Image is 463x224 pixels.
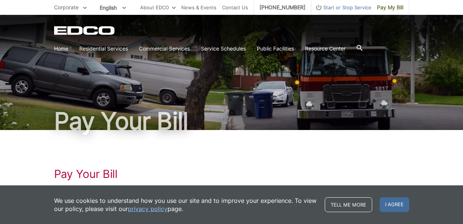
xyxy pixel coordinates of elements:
span: Corporate [54,4,79,10]
a: Tell me more [325,197,372,212]
a: EDCD logo. Return to the homepage. [54,26,116,35]
a: Contact Us [222,3,248,12]
a: Public Facilities [257,45,294,53]
p: We use cookies to understand how you use our site and to improve your experience. To view our pol... [54,197,317,213]
a: Resource Center [305,45,345,53]
span: I agree [380,197,409,212]
a: Home [54,45,68,53]
h1: Pay Your Bill [54,109,409,133]
span: Pay My Bill [377,3,403,12]
a: Residential Services [79,45,128,53]
a: Commercial Services [139,45,190,53]
a: News & Events [181,3,216,12]
span: English [94,1,132,14]
a: privacy policy [128,205,168,213]
a: Service Schedules [201,45,246,53]
a: About EDCO [140,3,176,12]
h1: Pay Your Bill [54,167,409,181]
